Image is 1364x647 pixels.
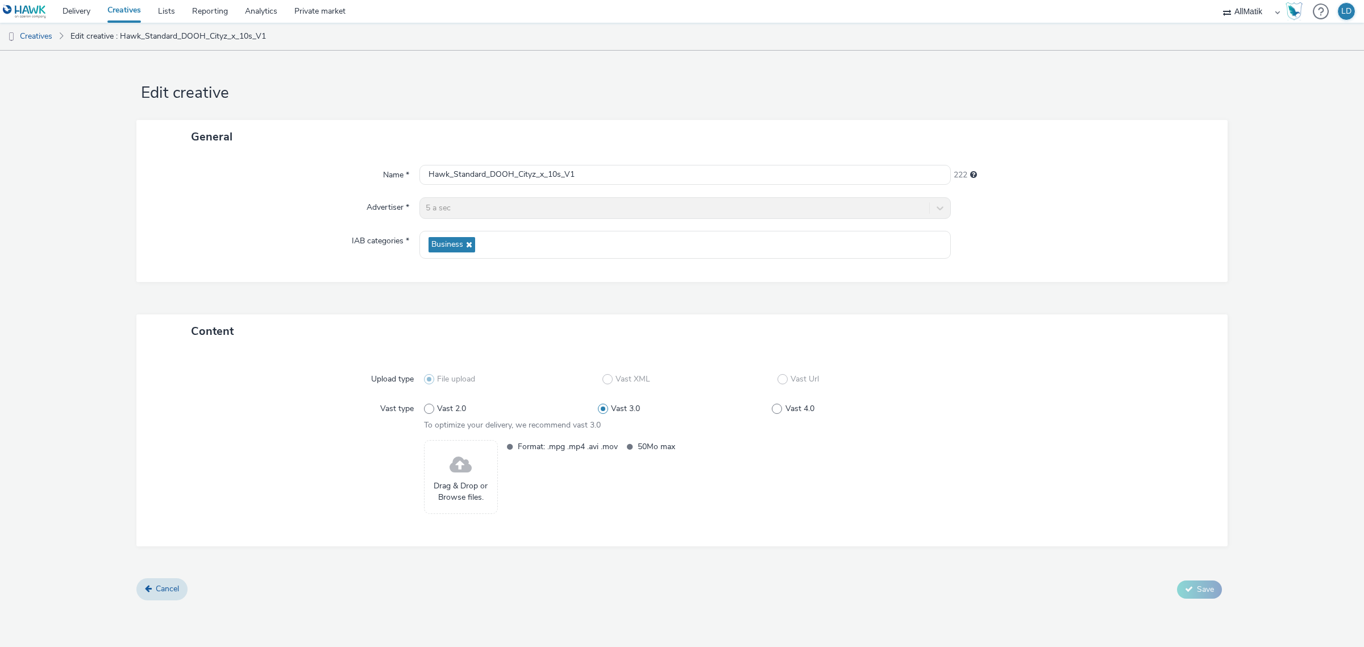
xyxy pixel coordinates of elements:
div: LD [1341,3,1351,20]
img: undefined Logo [3,5,47,19]
input: Name [419,165,951,185]
span: 222 [954,169,967,181]
img: Hawk Academy [1286,2,1303,20]
label: Name * [379,165,414,181]
label: Vast type [376,399,418,414]
img: dooh [6,31,17,43]
span: File upload [437,374,475,385]
label: Advertiser * [362,197,414,213]
div: Maximum 255 characters [970,169,977,181]
a: Hawk Academy [1286,2,1307,20]
span: General [191,129,232,144]
label: Upload type [367,369,418,385]
span: Vast 2.0 [437,403,466,414]
span: Format: .mpg .mp4 .avi .mov [518,440,618,453]
span: Drag & Drop or Browse files. [430,480,492,504]
span: Vast XML [616,374,650,385]
span: Business [431,240,463,250]
span: 50Mo max [638,440,738,453]
label: IAB categories * [347,231,414,247]
span: Vast 4.0 [785,403,814,414]
a: Edit creative : Hawk_Standard_DOOH_Cityz_x_10s_V1 [65,23,272,50]
button: Save [1177,580,1222,599]
span: Content [191,323,234,339]
span: To optimize your delivery, we recommend vast 3.0 [424,420,601,430]
span: Save [1197,584,1214,595]
span: Vast 3.0 [611,403,640,414]
span: Cancel [156,583,179,594]
span: Vast Url [791,374,819,385]
h1: Edit creative [136,82,1228,104]
a: Cancel [136,578,188,600]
